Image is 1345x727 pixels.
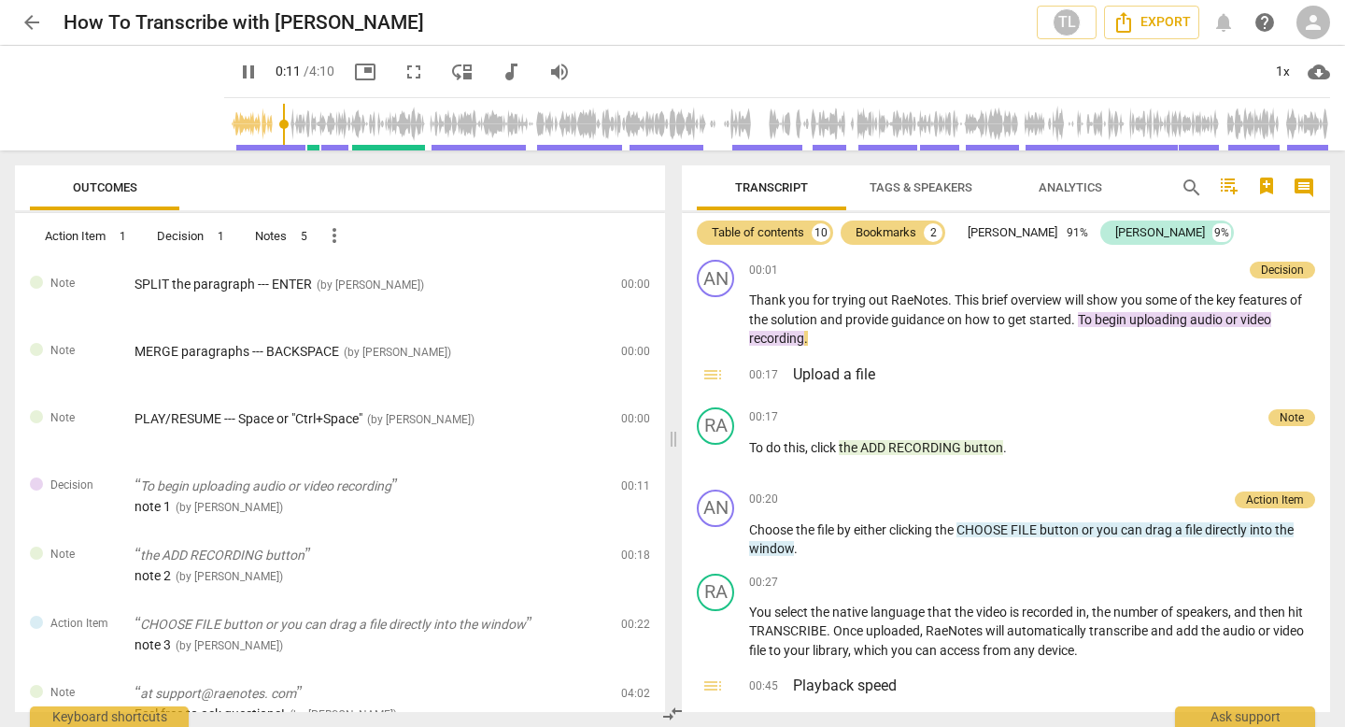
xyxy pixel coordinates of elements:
div: Note [1280,409,1304,426]
button: Add Bookmark [1252,173,1281,203]
span: file [1185,522,1205,537]
div: 10 [812,223,830,242]
span: / 4:10 [304,64,334,78]
span: the [796,522,817,537]
span: MERGE paragraphs --- BACKSPACE [134,344,339,359]
span: some [1145,292,1180,307]
span: TRANSCRIBE [749,623,827,638]
span: solution [771,312,820,327]
span: brief [982,292,1011,307]
span: To [1078,312,1095,327]
span: hit [1288,605,1303,620]
span: drag [1145,522,1175,537]
span: ( by [PERSON_NAME] ) [176,501,283,514]
span: how [965,312,993,327]
span: button [964,440,1003,455]
span: . [948,292,955,307]
span: . [1074,643,1078,658]
span: and [820,312,845,327]
span: volume_up [548,61,571,83]
div: Notes [255,227,287,246]
span: overview [1011,292,1065,307]
p: the ADD RECORDING button [134,546,606,565]
div: Action Item [1246,492,1304,508]
span: Note [50,685,75,701]
span: note 1 [134,499,171,514]
span: file [749,643,769,658]
span: get [1008,312,1029,327]
div: 1 [113,227,132,246]
span: out [869,292,891,307]
span: video [1273,623,1304,638]
span: of [1161,605,1176,620]
span: access [940,643,983,658]
span: CHOOSE [956,522,1011,537]
span: This [955,292,982,307]
span: the [749,312,771,327]
span: provide [845,312,891,327]
span: ADD [860,440,888,455]
div: Decision [1261,262,1304,278]
span: key [1216,292,1239,307]
span: fullscreen [403,61,425,83]
button: Search [1177,173,1207,203]
span: . [794,541,798,556]
span: language [871,605,927,620]
span: person [1302,11,1324,34]
span: Note [50,276,75,292]
span: on [947,312,965,327]
span: more_vert [323,224,346,247]
span: into [1250,522,1275,537]
span: ( by [PERSON_NAME] ) [367,413,474,426]
span: or [1082,522,1097,537]
div: Action Item [45,227,106,246]
div: TL [1053,8,1081,36]
span: Feel free to ask questions! [134,706,285,721]
span: then [1259,605,1288,620]
span: can [915,643,940,658]
p: CHOOSE FILE button or you can drag a file directly into the window [134,615,606,634]
h2: How To Transcribe with [PERSON_NAME] [64,11,424,35]
div: 9% [1212,223,1231,242]
span: the [1092,605,1113,620]
span: 00:17 [749,367,778,386]
span: recording [749,331,804,346]
span: click [811,440,839,455]
span: and [1151,623,1176,638]
span: . [1071,312,1078,327]
span: help [1253,11,1276,34]
span: RaeNotes [926,623,985,638]
span: ( by [PERSON_NAME] ) [317,278,424,292]
span: 00:22 [621,617,650,633]
span: from [983,643,1013,658]
span: audio [1223,623,1258,638]
div: Bookmarks [856,223,916,242]
span: arrow_back [21,11,43,34]
span: , [920,623,926,638]
span: pause [237,61,260,83]
span: the [811,605,832,620]
button: Picture in picture [348,55,382,89]
h3: Playback speed [793,675,1315,697]
span: , [805,440,811,455]
div: Decision [157,227,204,246]
div: Table of contents [712,223,804,242]
div: Ask support [1175,706,1315,727]
span: your [784,643,813,658]
span: Outcomes [73,180,137,194]
span: Note [50,410,75,426]
span: to [769,643,784,658]
div: Change speaker [697,407,734,445]
span: , [848,643,854,658]
div: 91% [1065,223,1090,242]
span: SPLIT the paragraph --- ENTER [134,277,312,292]
button: Export [1104,6,1199,39]
span: 0:11 [276,64,301,78]
span: the [935,522,956,537]
span: of [1290,292,1302,307]
span: Tags & Speakers [870,180,972,194]
span: is [1010,605,1022,620]
span: search [1181,177,1203,199]
span: guidance [891,312,947,327]
span: or [1258,623,1273,638]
